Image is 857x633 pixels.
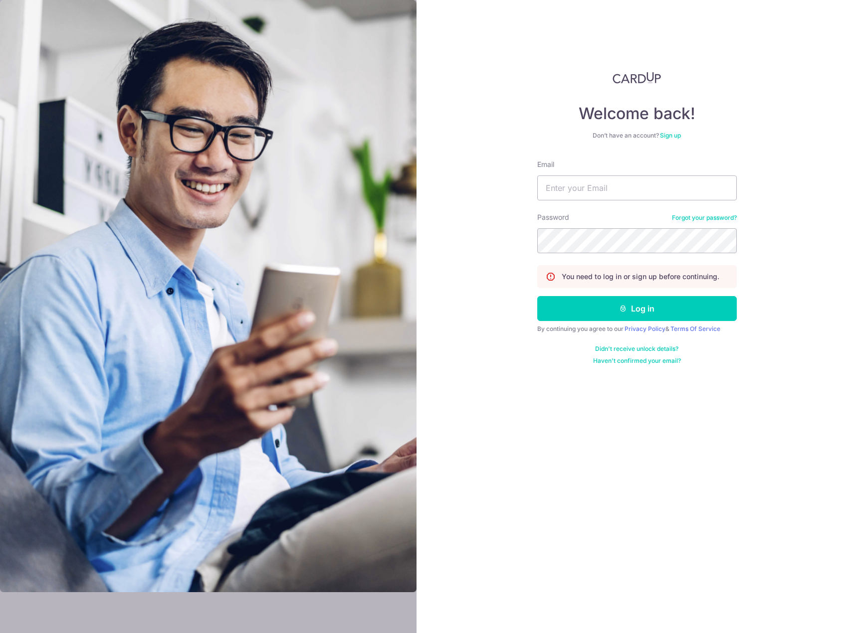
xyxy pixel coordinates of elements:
[537,212,569,222] label: Password
[562,272,719,282] p: You need to log in or sign up before continuing.
[537,132,737,140] div: Don’t have an account?
[672,214,737,222] a: Forgot your password?
[537,296,737,321] button: Log in
[670,325,720,332] a: Terms Of Service
[537,175,737,200] input: Enter your Email
[625,325,665,332] a: Privacy Policy
[537,159,554,169] label: Email
[537,104,737,124] h4: Welcome back!
[613,72,661,84] img: CardUp Logo
[595,345,678,353] a: Didn't receive unlock details?
[537,325,737,333] div: By continuing you agree to our &
[593,357,681,365] a: Haven't confirmed your email?
[660,132,681,139] a: Sign up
